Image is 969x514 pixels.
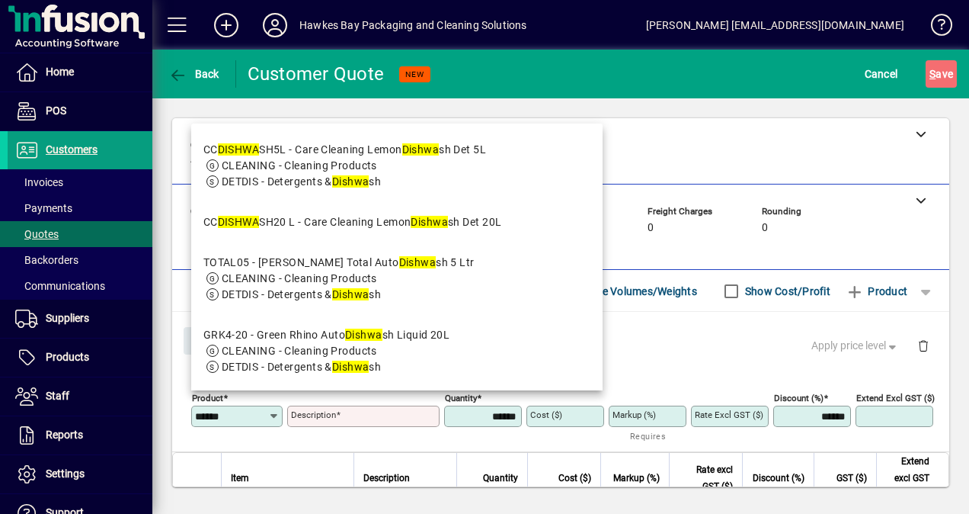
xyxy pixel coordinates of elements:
span: Quotes [15,228,59,240]
mat-hint: Requires cost [630,427,674,460]
button: Save [926,60,957,88]
a: Invoices [8,169,152,195]
span: Markup (%) [613,470,660,487]
label: Show Line Volumes/Weights [555,284,697,299]
span: Description [363,470,410,487]
a: Knowledge Base [919,3,950,53]
div: Hawkes Bay Packaging and Cleaning Solutions [299,13,527,37]
app-page-header-button: Delete [905,339,942,352]
em: DISHWA [218,216,260,228]
mat-label: Cost ($) [530,410,562,420]
mat-label: Quantity [445,393,477,403]
button: Apply price level [805,332,906,360]
app-page-header-button: Close [180,333,239,347]
mat-label: Product [192,393,223,403]
span: ave [929,62,953,86]
span: 0 [762,222,768,234]
span: NEW [405,69,424,79]
button: Close [184,327,235,355]
span: Invoices [15,176,63,188]
a: Reports [8,416,152,455]
a: Products [8,339,152,377]
span: Products [46,351,89,363]
span: 0 [648,222,654,234]
em: Dishwa [332,175,369,188]
div: [PERSON_NAME] [EMAIL_ADDRESS][DOMAIN_NAME] [646,13,904,37]
span: DETDIS - Detergents & sh [222,361,382,373]
span: Apply price level [811,338,900,354]
span: GST ($) [836,470,867,487]
span: Cost ($) [558,470,591,487]
div: Product [172,312,949,368]
a: Staff [8,377,152,416]
span: CLEANING - Cleaning Products [222,345,377,357]
app-page-header-button: Back [152,60,236,88]
label: Show Cost/Profit [742,284,830,299]
span: CLEANING - Cleaning Products [222,159,377,172]
span: Backorders [15,254,78,266]
em: Dishwa [345,329,382,341]
button: Profile [251,11,299,39]
mat-option: CCDISHWASH20 L - Care Cleaning Lemon Dishwash Det 20L [191,202,603,243]
span: Home [46,66,74,78]
button: Add [202,11,251,39]
mat-option: TOTAL05 - Geller Total Auto Dishwash 5 Ltr [191,243,603,315]
mat-label: Discount (%) [774,393,823,403]
span: Close [190,329,229,354]
span: Settings [46,467,85,480]
span: Suppliers [46,312,89,324]
a: POS [8,92,152,130]
a: Payments [8,195,152,221]
div: CC SH5L - Care Cleaning Lemon sh Det 5L [203,142,486,158]
span: Extend excl GST ($) [886,453,929,503]
a: Communications [8,273,152,299]
span: Customers [46,143,98,156]
a: Backorders [8,247,152,273]
div: GRK4-20 - Green Rhino Auto sh Liquid 20L [203,327,450,343]
span: Rate excl GST ($) [679,461,734,495]
em: Dishwa [399,256,437,268]
mat-option: GRK4-20 - Green Rhino Auto Dishwash Liquid 20L [191,315,603,387]
em: DISHWA [218,143,260,156]
button: Delete [905,327,942,364]
span: Back [168,68,219,80]
mat-label: Rate excl GST ($) [695,410,763,420]
button: Cancel [861,60,902,88]
em: Dishwa [332,361,369,373]
span: CLEANING - Cleaning Products [222,272,377,284]
a: Quotes [8,221,152,247]
span: Cancel [865,62,898,86]
span: Quantity [483,470,518,487]
em: Dishwa [411,216,448,228]
span: DETDIS - Detergents & sh [222,175,382,188]
span: Staff [46,390,69,402]
span: DETDIS - Detergents & sh [222,288,382,300]
div: Customer Quote [248,62,385,86]
a: Settings [8,455,152,493]
span: Item [231,470,249,487]
mat-option: GRK3-4 - Green Rhino Auto Dishwash Powder 4Kg [191,387,603,460]
span: Payments [15,202,72,214]
mat-option: CCDISHWASH5L - Care Cleaning Lemon Dishwash Det 5L [191,130,603,202]
button: Back [165,60,223,88]
em: Dishwa [332,288,369,300]
span: POS [46,104,66,117]
mat-label: Extend excl GST ($) [856,393,935,403]
div: CC SH20 L - Care Cleaning Lemon sh Det 20L [203,214,502,230]
span: Discount (%) [753,470,804,487]
span: S [929,68,935,80]
a: Suppliers [8,300,152,338]
span: Communications [15,280,105,292]
mat-label: Description [291,410,336,420]
div: TOTAL05 - [PERSON_NAME] Total Auto sh 5 Ltr [203,255,475,271]
mat-label: Markup (%) [612,410,656,420]
span: Reports [46,429,83,441]
em: Dishwa [402,143,440,156]
a: Home [8,53,152,92]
